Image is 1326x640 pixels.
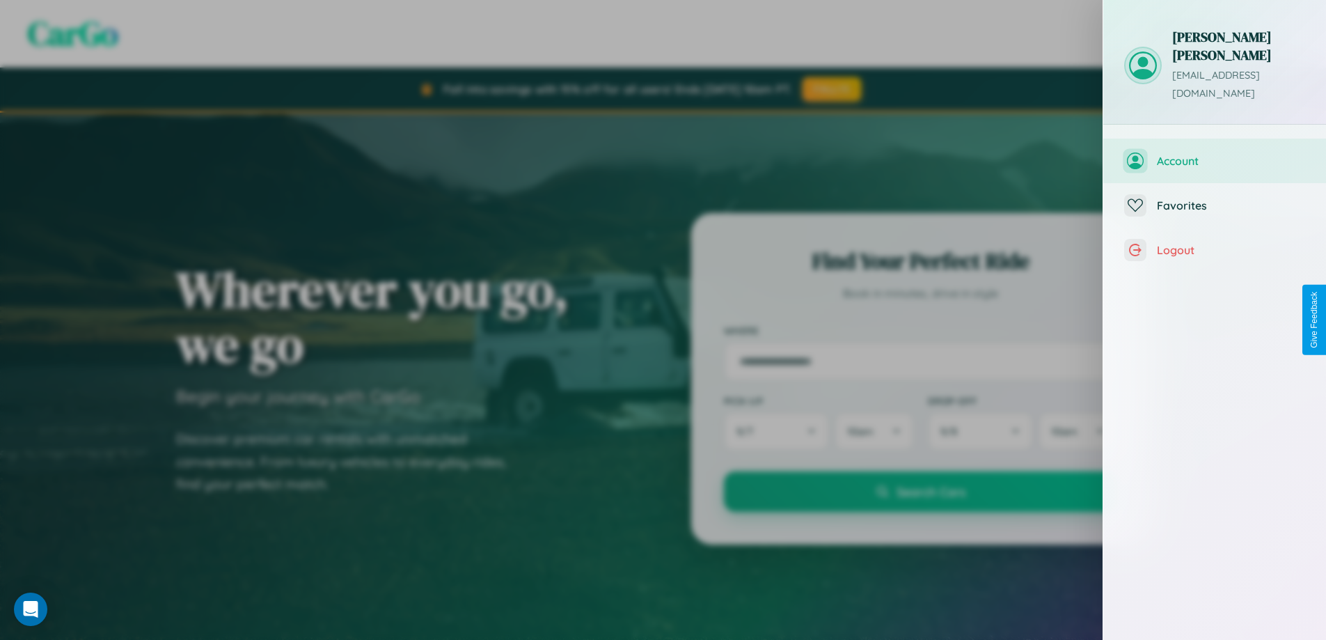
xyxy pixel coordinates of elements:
h3: [PERSON_NAME] [PERSON_NAME] [1172,28,1305,64]
button: Logout [1103,228,1326,272]
div: Open Intercom Messenger [14,593,47,626]
span: Favorites [1157,198,1305,212]
p: [EMAIL_ADDRESS][DOMAIN_NAME] [1172,67,1305,103]
button: Favorites [1103,183,1326,228]
span: Account [1157,154,1305,168]
span: Logout [1157,243,1305,257]
button: Account [1103,139,1326,183]
div: Give Feedback [1309,292,1319,348]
